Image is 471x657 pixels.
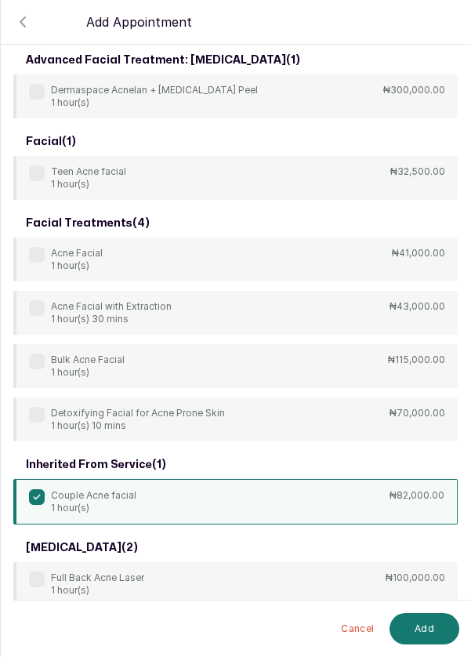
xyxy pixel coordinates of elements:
[51,584,144,597] p: 1 hour(s)
[51,407,225,419] p: Detoxifying Facial for Acne Prone Skin
[386,572,445,584] p: ₦100,000.00
[51,84,258,96] p: Dermaspace Acnelan + [MEDICAL_DATA] Peel
[26,457,166,473] h3: inherited from service ( 1 )
[390,165,445,178] p: ₦32,500.00
[51,178,126,191] p: 1 hour(s)
[26,540,138,556] h3: [MEDICAL_DATA] ( 2 )
[51,366,125,379] p: 1 hour(s)
[383,84,445,96] p: ₦300,000.00
[388,354,445,366] p: ₦115,000.00
[389,613,459,644] button: Add
[26,216,150,231] h3: facial treatments ( 4 )
[51,260,103,272] p: 1 hour(s)
[51,502,136,514] p: 1 hour(s)
[51,247,103,260] p: Acne Facial
[389,300,445,313] p: ₦43,000.00
[51,489,136,502] p: Couple Acne facial
[51,419,225,432] p: 1 hour(s) 10 mins
[51,96,258,109] p: 1 hour(s)
[332,613,383,644] button: Cancel
[51,354,125,366] p: Bulk Acne Facial
[51,572,144,584] p: Full Back Acne Laser
[86,13,192,31] p: Add Appointment
[392,247,445,260] p: ₦41,000.00
[26,134,76,150] h3: facial ( 1 )
[51,165,126,178] p: Teen Acne facial
[26,53,300,68] h3: advanced facial treatment: [MEDICAL_DATA] ( 1 )
[51,313,172,325] p: 1 hour(s) 30 mins
[389,407,445,419] p: ₦70,000.00
[389,489,444,502] p: ₦82,000.00
[51,300,172,313] p: Acne Facial with Extraction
